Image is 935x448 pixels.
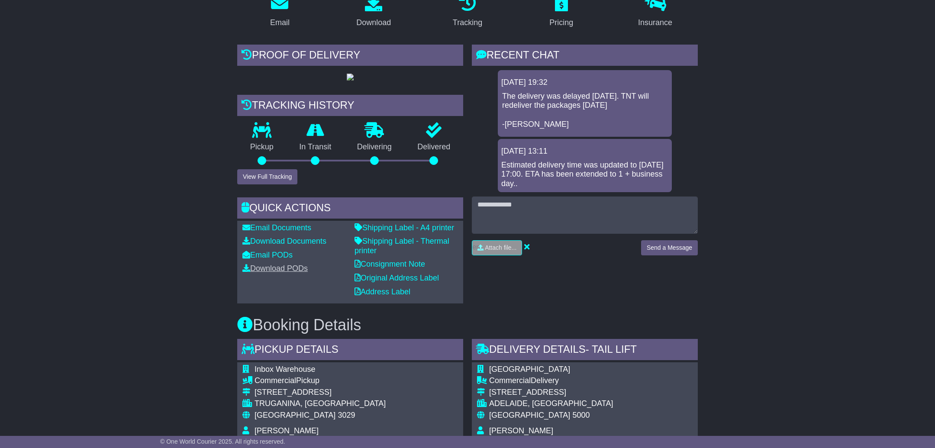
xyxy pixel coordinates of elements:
span: [GEOGRAPHIC_DATA] [489,365,570,374]
div: Tracking history [237,95,463,118]
h3: Booking Details [237,316,698,334]
div: RECENT CHAT [472,45,698,68]
div: [STREET_ADDRESS] [489,388,685,397]
a: Address Label [355,287,410,296]
span: 5000 [572,411,590,419]
div: Quick Actions [237,197,463,221]
div: Tracking [453,17,482,29]
a: Original Address Label [355,274,439,282]
div: [STREET_ADDRESS] [255,388,387,397]
a: Download PODs [242,264,308,273]
div: [DATE] 13:11 [501,147,668,156]
span: Commercial [489,376,531,385]
span: 3029 [338,411,355,419]
div: Pickup [255,376,387,386]
p: Delivered [405,142,464,152]
div: ADELAIDE, [GEOGRAPHIC_DATA] [489,399,685,409]
div: [DATE] 19:32 [501,78,668,87]
div: Delivery [489,376,685,386]
a: Shipping Label - A4 printer [355,223,454,232]
div: Delivery Details [472,339,698,362]
img: GetPodImage [347,74,354,81]
span: [PERSON_NAME] [255,426,319,435]
div: Proof of Delivery [237,45,463,68]
div: Insurance [638,17,672,29]
p: Delivering [344,142,405,152]
span: Commercial [255,376,296,385]
a: Download Documents [242,237,326,245]
a: Consignment Note [355,260,425,268]
div: TRUGANINA, [GEOGRAPHIC_DATA] [255,399,387,409]
p: Pickup [237,142,287,152]
div: Pickup Details [237,339,463,362]
span: [PERSON_NAME] [489,426,553,435]
a: Email Documents [242,223,311,232]
span: - Tail Lift [586,343,637,355]
button: View Full Tracking [237,169,297,184]
span: [GEOGRAPHIC_DATA] [489,411,570,419]
button: Send a Message [641,240,698,255]
span: Inbox Warehouse [255,365,315,374]
div: Email [270,17,290,29]
p: The delivery was delayed [DATE]. TNT will redeliver the packages [DATE] -[PERSON_NAME] [502,92,667,129]
div: Pricing [549,17,573,29]
span: [GEOGRAPHIC_DATA] [255,411,335,419]
p: In Transit [287,142,345,152]
span: © One World Courier 2025. All rights reserved. [160,438,285,445]
div: Estimated delivery time was updated to [DATE] 17:00. ETA has been extended to 1 + business day.. [501,161,668,189]
a: Shipping Label - Thermal printer [355,237,449,255]
a: Email PODs [242,251,293,259]
div: Download [356,17,391,29]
